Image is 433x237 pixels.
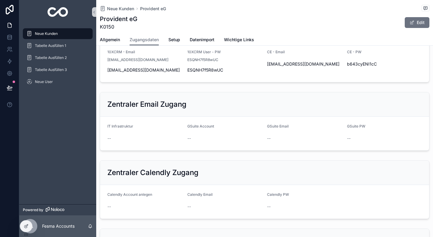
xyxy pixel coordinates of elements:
[23,208,43,212] span: Powered by
[23,64,93,75] a: Tabelle Ausfüllen 3
[107,192,152,197] span: Calendly Account anlegen
[107,100,186,109] h2: Zentraler Email Zugang
[187,192,213,197] span: Calendly Email
[187,57,218,62] span: ESQNH7f5R8wUC
[187,204,191,210] span: --
[107,168,198,177] h2: Zentraler Calendly Zugang
[347,135,351,141] span: --
[19,24,96,95] div: scrollable content
[224,34,254,46] a: Wichtige Links
[187,50,221,54] span: 10XCRM User - PW
[267,61,342,67] span: [EMAIL_ADDRESS][DOMAIN_NAME]
[267,192,289,197] span: Calendly PW
[107,6,134,12] span: Neue Kunden
[168,37,180,43] span: Setup
[187,67,263,73] span: ESQNH7f5R8wUC
[107,124,133,128] span: IT Infrastruktur
[347,50,361,54] span: CE - PW
[107,135,111,141] span: --
[224,37,254,43] span: Wichtige Links
[100,15,137,23] h1: Provident eG
[267,50,285,54] span: CE - Email
[23,28,93,39] a: Neue Kunden
[35,55,67,60] span: Tabelle Ausfüllen 2
[347,124,365,128] span: GSuite PW
[168,34,180,46] a: Setup
[100,37,120,43] span: Allgemein
[23,52,93,63] a: Tabelle Ausfüllen 2
[35,43,66,48] span: Tabelle Ausfüllen 1
[267,124,289,128] span: GSuite Email
[100,23,137,30] span: K0150
[267,204,271,210] span: --
[48,7,68,17] img: App logo
[190,34,214,46] a: Datenimport
[405,17,429,28] button: Edit
[267,135,271,141] span: --
[130,34,159,46] a: Zugangsdaten
[19,204,96,215] a: Powered by
[107,50,135,54] span: 10XCRM - Email
[35,31,58,36] span: Neue Kunden
[107,204,111,210] span: --
[190,37,214,43] span: Datenimport
[35,79,53,84] span: Neue User
[42,223,75,229] p: Fesma Accounts
[23,76,93,87] a: Neue User
[347,61,422,67] span: b643cyENI1cC
[140,6,166,12] a: Provident eG
[100,6,134,12] a: Neue Kunden
[187,124,214,128] span: GSuite Account
[107,67,183,73] span: [EMAIL_ADDRESS][DOMAIN_NAME]
[187,135,191,141] span: --
[130,37,159,43] span: Zugangsdaten
[23,40,93,51] a: Tabelle Ausfüllen 1
[35,67,67,72] span: Tabelle Ausfüllen 3
[107,57,168,62] span: [EMAIL_ADDRESS][DOMAIN_NAME]
[100,34,120,46] a: Allgemein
